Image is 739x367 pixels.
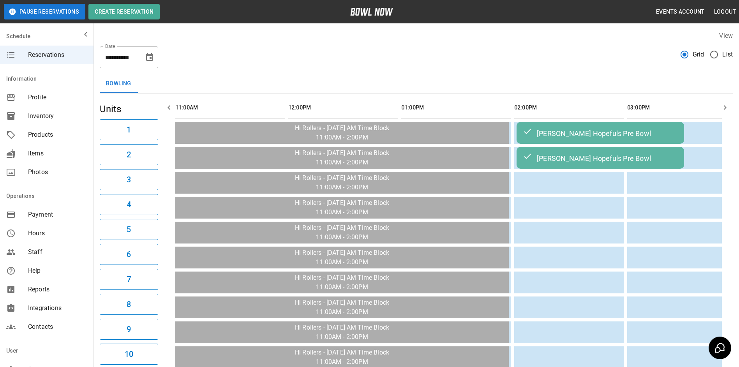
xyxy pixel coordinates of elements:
[719,32,733,39] label: View
[350,8,393,16] img: logo
[28,111,87,121] span: Inventory
[100,74,138,93] button: Bowling
[175,97,285,119] th: 11:00AM
[127,248,131,261] h6: 6
[514,97,624,119] th: 02:00PM
[100,119,158,140] button: 1
[722,50,733,59] span: List
[401,97,511,119] th: 01:00PM
[100,219,158,240] button: 5
[711,5,739,19] button: Logout
[100,103,158,115] h5: Units
[100,244,158,265] button: 6
[288,97,398,119] th: 12:00PM
[523,153,678,162] div: [PERSON_NAME] Hopefuls Pre Bowl
[28,149,87,158] span: Items
[28,322,87,332] span: Contacts
[100,319,158,340] button: 9
[100,294,158,315] button: 8
[28,130,87,139] span: Products
[100,269,158,290] button: 7
[125,348,133,360] h6: 10
[28,229,87,238] span: Hours
[28,93,87,102] span: Profile
[100,144,158,165] button: 2
[142,49,157,65] button: Choose date, selected date is Oct 8, 2025
[127,223,131,236] h6: 5
[28,303,87,313] span: Integrations
[28,210,87,219] span: Payment
[100,344,158,365] button: 10
[4,4,85,19] button: Pause Reservations
[693,50,704,59] span: Grid
[127,198,131,211] h6: 4
[127,148,131,161] h6: 2
[127,323,131,335] h6: 9
[28,247,87,257] span: Staff
[127,298,131,311] h6: 8
[28,266,87,275] span: Help
[88,4,160,19] button: Create Reservation
[127,173,131,186] h6: 3
[523,128,678,138] div: [PERSON_NAME] Hopefuls Pre Bowl
[28,168,87,177] span: Photos
[28,285,87,294] span: Reports
[653,5,708,19] button: Events Account
[28,50,87,60] span: Reservations
[127,124,131,136] h6: 1
[127,273,131,286] h6: 7
[100,194,158,215] button: 4
[100,74,733,93] div: inventory tabs
[100,169,158,190] button: 3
